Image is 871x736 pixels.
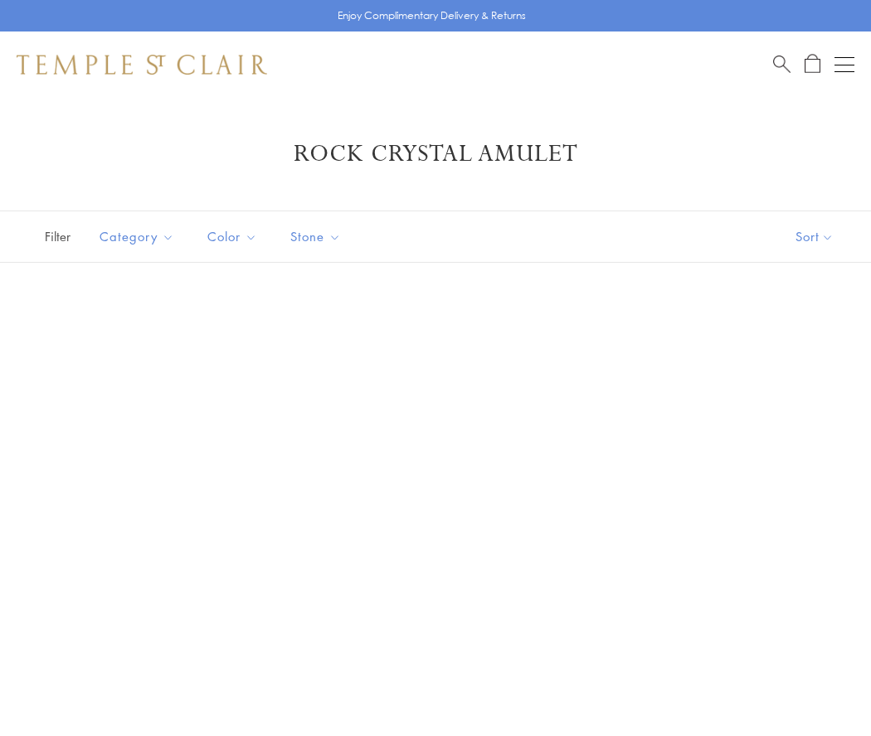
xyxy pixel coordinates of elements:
[195,218,270,255] button: Color
[773,54,791,75] a: Search
[282,226,353,247] span: Stone
[835,55,854,75] button: Open navigation
[758,211,871,262] button: Show sort by
[338,7,526,24] p: Enjoy Complimentary Delivery & Returns
[278,218,353,255] button: Stone
[805,54,820,75] a: Open Shopping Bag
[41,139,830,169] h1: Rock Crystal Amulet
[91,226,187,247] span: Category
[87,218,187,255] button: Category
[199,226,270,247] span: Color
[17,55,267,75] img: Temple St. Clair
